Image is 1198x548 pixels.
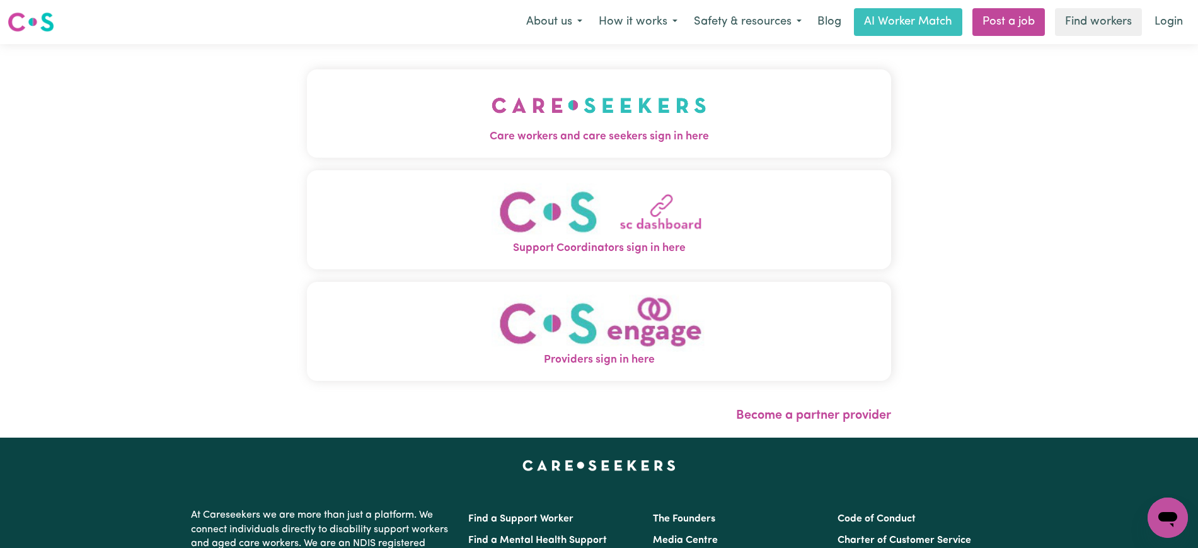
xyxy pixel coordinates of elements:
button: How it works [590,9,686,35]
a: Become a partner provider [736,409,891,422]
span: Providers sign in here [307,352,891,368]
a: Careseekers home page [522,460,676,470]
a: Blog [810,8,849,36]
button: Safety & resources [686,9,810,35]
span: Care workers and care seekers sign in here [307,129,891,145]
a: Charter of Customer Service [838,535,971,545]
a: Code of Conduct [838,514,916,524]
a: Find a Support Worker [468,514,573,524]
button: About us [518,9,590,35]
button: Care workers and care seekers sign in here [307,69,891,158]
iframe: Button to launch messaging window [1148,498,1188,538]
a: AI Worker Match [854,8,962,36]
img: Careseekers logo [8,11,54,33]
a: Media Centre [653,535,718,545]
button: Support Coordinators sign in here [307,170,891,269]
a: The Founders [653,514,715,524]
a: Post a job [972,8,1045,36]
a: Login [1147,8,1190,36]
button: Providers sign in here [307,282,891,381]
a: Careseekers logo [8,8,54,37]
a: Find workers [1055,8,1142,36]
span: Support Coordinators sign in here [307,240,891,257]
